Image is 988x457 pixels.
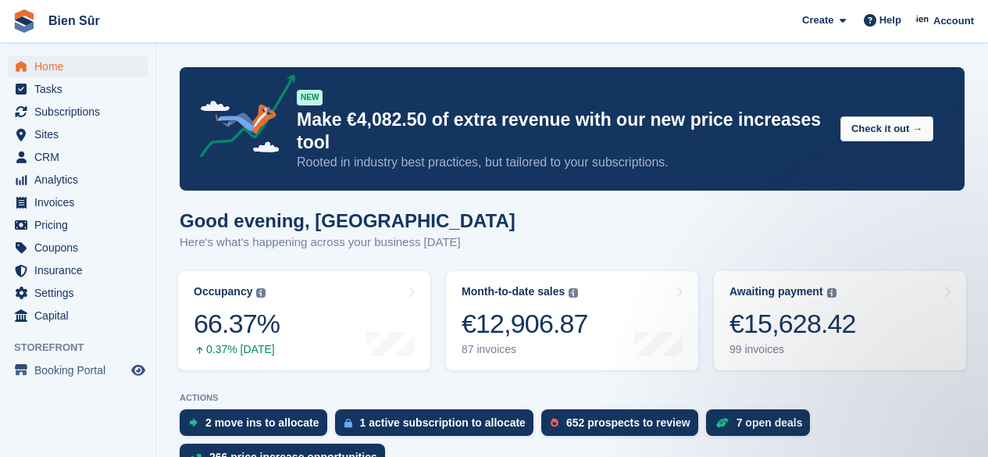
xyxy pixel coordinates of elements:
[737,416,803,429] div: 7 open deals
[551,418,558,427] img: prospect-51fa495bee0391a8d652442698ab0144808aea92771e9ea1ae160a38d050c398.svg
[12,9,36,33] img: stora-icon-8386f47178a22dfd0bd8f6a31ec36ba5ce8667c1dd55bd0f319d3a0aa187defe.svg
[335,409,541,444] a: 1 active subscription to allocate
[8,78,148,100] a: menu
[8,359,148,381] a: menu
[14,340,155,355] span: Storefront
[194,308,280,340] div: 66.37%
[879,12,901,28] span: Help
[34,55,128,77] span: Home
[462,343,588,356] div: 87 invoices
[566,416,690,429] div: 652 prospects to review
[8,146,148,168] a: menu
[706,409,819,444] a: 7 open deals
[8,191,148,213] a: menu
[446,271,698,370] a: Month-to-date sales €12,906.87 87 invoices
[205,416,319,429] div: 2 move ins to allocate
[344,418,352,428] img: active_subscription_to_allocate_icon-d502201f5373d7db506a760aba3b589e785aa758c864c3986d89f69b8ff3...
[256,288,266,298] img: icon-info-grey-7440780725fd019a000dd9b08b2336e03edf1995a4989e88bcd33f0948082b44.svg
[802,12,833,28] span: Create
[194,285,252,298] div: Occupancy
[187,74,296,163] img: price-adjustments-announcement-icon-8257ccfd72463d97f412b2fc003d46551f7dbcb40ab6d574587a9cd5c0d94...
[34,146,128,168] span: CRM
[34,101,128,123] span: Subscriptions
[714,271,966,370] a: Awaiting payment €15,628.42 99 invoices
[180,234,515,252] p: Here's what's happening across your business [DATE]
[129,361,148,380] a: Preview store
[297,90,323,105] div: NEW
[933,13,974,29] span: Account
[8,282,148,304] a: menu
[360,416,526,429] div: 1 active subscription to allocate
[297,109,828,154] p: Make €4,082.50 of extra revenue with our new price increases tool
[34,169,128,191] span: Analytics
[569,288,578,298] img: icon-info-grey-7440780725fd019a000dd9b08b2336e03edf1995a4989e88bcd33f0948082b44.svg
[297,154,828,171] p: Rooted in industry best practices, but tailored to your subscriptions.
[34,359,128,381] span: Booking Portal
[42,8,106,34] a: Bien Sûr
[180,393,965,403] p: ACTIONS
[729,308,856,340] div: €15,628.42
[34,305,128,327] span: Capital
[34,214,128,236] span: Pricing
[8,55,148,77] a: menu
[8,237,148,259] a: menu
[180,210,515,231] h1: Good evening, [GEOGRAPHIC_DATA]
[8,305,148,327] a: menu
[462,308,588,340] div: €12,906.87
[180,409,335,444] a: 2 move ins to allocate
[729,343,856,356] div: 99 invoices
[194,343,280,356] div: 0.37% [DATE]
[34,191,128,213] span: Invoices
[915,12,931,28] img: Asmaa Habri
[189,418,198,427] img: move_ins_to_allocate_icon-fdf77a2bb77ea45bf5b3d319d69a93e2d87916cf1d5bf7949dd705db3b84f3ca.svg
[8,123,148,145] a: menu
[840,116,933,142] button: Check it out →
[34,282,128,304] span: Settings
[827,288,836,298] img: icon-info-grey-7440780725fd019a000dd9b08b2336e03edf1995a4989e88bcd33f0948082b44.svg
[178,271,430,370] a: Occupancy 66.37% 0.37% [DATE]
[8,214,148,236] a: menu
[8,101,148,123] a: menu
[729,285,823,298] div: Awaiting payment
[34,259,128,281] span: Insurance
[715,417,729,428] img: deal-1b604bf984904fb50ccaf53a9ad4b4a5d6e5aea283cecdc64d6e3604feb123c2.svg
[34,237,128,259] span: Coupons
[462,285,565,298] div: Month-to-date sales
[8,259,148,281] a: menu
[34,78,128,100] span: Tasks
[34,123,128,145] span: Sites
[541,409,706,444] a: 652 prospects to review
[8,169,148,191] a: menu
